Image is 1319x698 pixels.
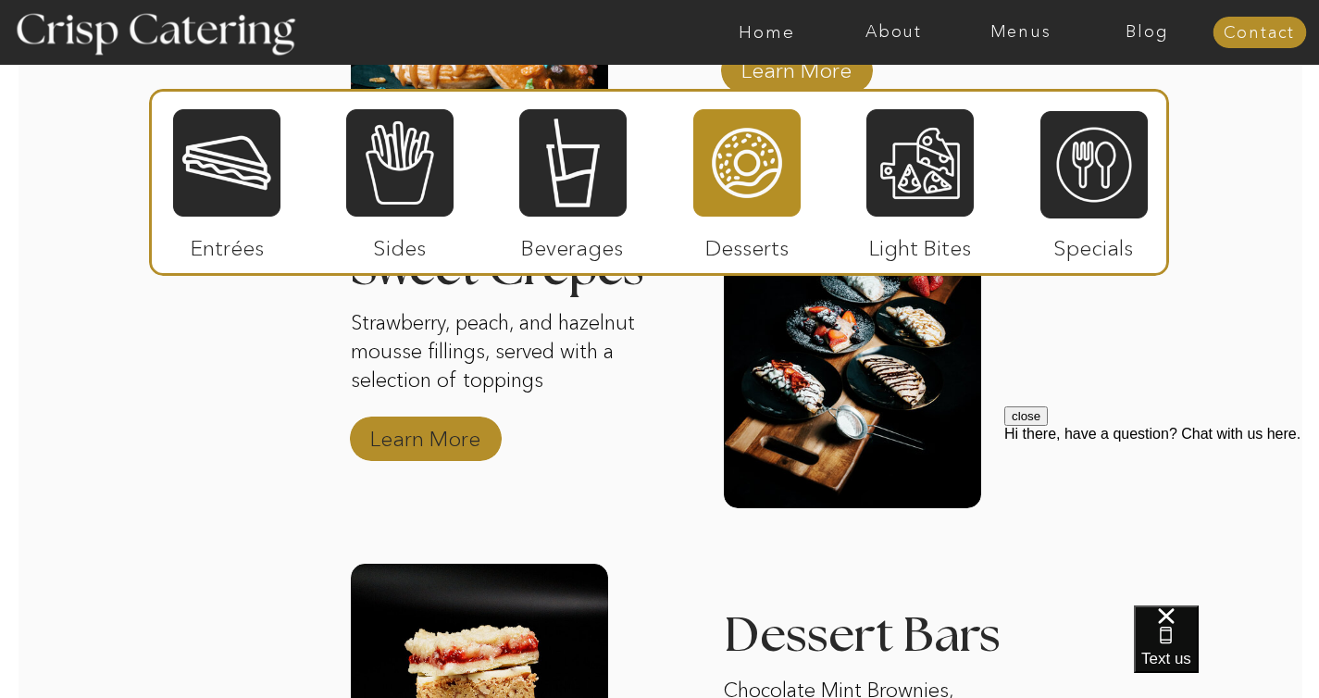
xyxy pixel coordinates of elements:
h3: Dessert Bars [724,612,1003,635]
p: Entrées [166,217,289,270]
p: Strawberry, peach, and hazelnut mousse fillings, served with a selection of toppings [351,309,654,398]
a: About [830,23,957,42]
p: Beverages [511,217,634,270]
a: Learn More [364,407,487,461]
p: Desserts [686,217,809,270]
a: Learn More [735,39,858,93]
iframe: podium webchat widget prompt [1004,406,1319,629]
p: Light Bites [859,217,982,270]
p: Sides [338,217,461,270]
a: Menus [957,23,1084,42]
a: Home [703,23,830,42]
p: Specials [1032,217,1155,270]
a: Blog [1084,23,1211,42]
iframe: podium webchat widget bubble [1134,605,1319,698]
a: Contact [1213,24,1306,43]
